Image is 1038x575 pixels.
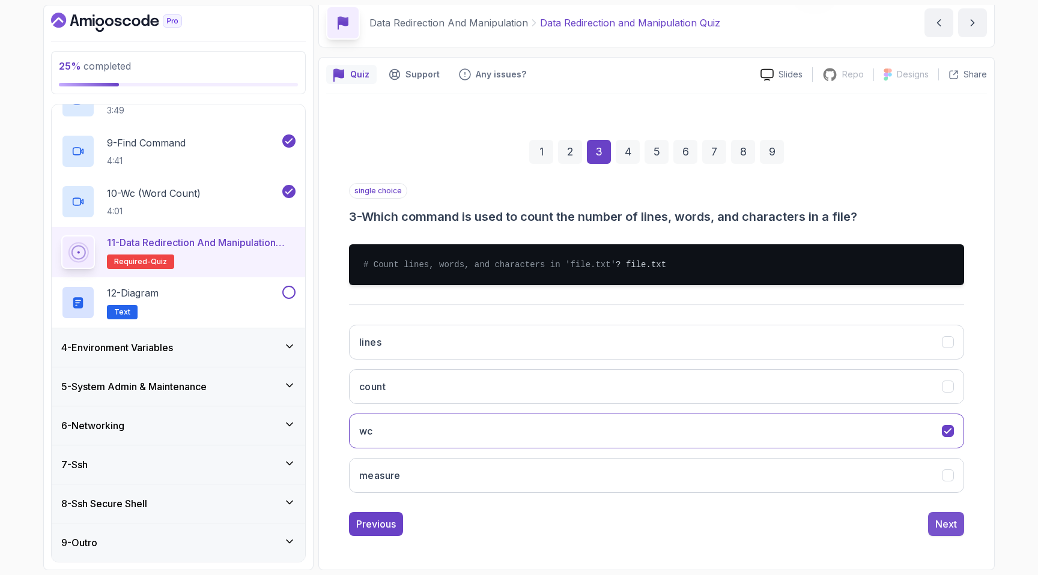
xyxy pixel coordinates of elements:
button: 6-Networking [52,406,305,445]
p: 12 - Diagram [107,286,159,300]
pre: ? file.txt [349,244,964,285]
h3: count [359,379,386,394]
p: Data Redirection and Manipulation Quiz [540,16,720,30]
h3: 5 - System Admin & Maintenance [61,379,207,394]
button: 4-Environment Variables [52,328,305,367]
h3: 4 - Environment Variables [61,340,173,355]
h3: measure [359,468,401,483]
span: quiz [151,257,167,266]
p: 10 - Wc (Word Count) [107,186,201,200]
button: Feedback button [452,65,533,84]
button: measure [349,458,964,493]
p: 11 - Data Redirection and Manipulation Quiz [107,235,296,250]
button: wc [349,414,964,448]
button: 9-Find Command4:41 [61,134,296,168]
p: 4:01 [107,205,201,217]
div: 3 [587,140,611,164]
button: 11-Data Redirection and Manipulation QuizRequired-quiz [61,235,296,269]
a: Slides [751,68,812,81]
h3: 7 - Ssh [61,457,88,472]
p: Quiz [350,68,369,80]
p: Slides [778,68,803,80]
p: Share [964,68,987,80]
p: Designs [897,68,929,80]
span: # Count lines, words, and characters in 'file.txt' [363,260,616,269]
p: 4:41 [107,155,186,167]
div: 1 [529,140,553,164]
div: Previous [356,517,396,531]
span: completed [59,60,131,72]
h3: wc [359,424,373,438]
div: 9 [760,140,784,164]
div: Next [935,517,957,531]
button: 10-Wc (Word Count)4:01 [61,185,296,218]
div: 7 [702,140,726,164]
div: 8 [731,140,755,164]
button: Support button [381,65,447,84]
div: 2 [558,140,582,164]
button: count [349,369,964,404]
button: 5-System Admin & Maintenance [52,367,305,406]
a: Dashboard [51,13,210,32]
h3: lines [359,335,381,349]
button: 12-DiagramText [61,286,296,319]
button: Previous [349,512,403,536]
div: 5 [645,140,669,164]
button: quiz button [326,65,377,84]
p: Data Redirection And Manipulation [369,16,528,30]
button: lines [349,325,964,360]
span: 25 % [59,60,81,72]
p: 3:49 [107,104,197,116]
button: Next [928,512,964,536]
button: Share [938,68,987,80]
button: previous content [924,8,953,37]
h3: 6 - Networking [61,418,124,433]
button: 7-Ssh [52,445,305,484]
span: Text [114,307,130,317]
button: next content [958,8,987,37]
div: 4 [616,140,640,164]
div: 6 [673,140,697,164]
p: Any issues? [476,68,526,80]
button: 9-Outro [52,523,305,562]
span: Required- [114,257,151,266]
h3: 8 - Ssh Secure Shell [61,496,147,511]
p: 9 - Find Command [107,136,186,150]
button: 8-Ssh Secure Shell [52,484,305,523]
h3: 9 - Outro [61,535,97,550]
p: Support [405,68,440,80]
h3: 3 - Which command is used to count the number of lines, words, and characters in a file? [349,208,964,225]
p: Repo [842,68,864,80]
p: single choice [349,183,407,199]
